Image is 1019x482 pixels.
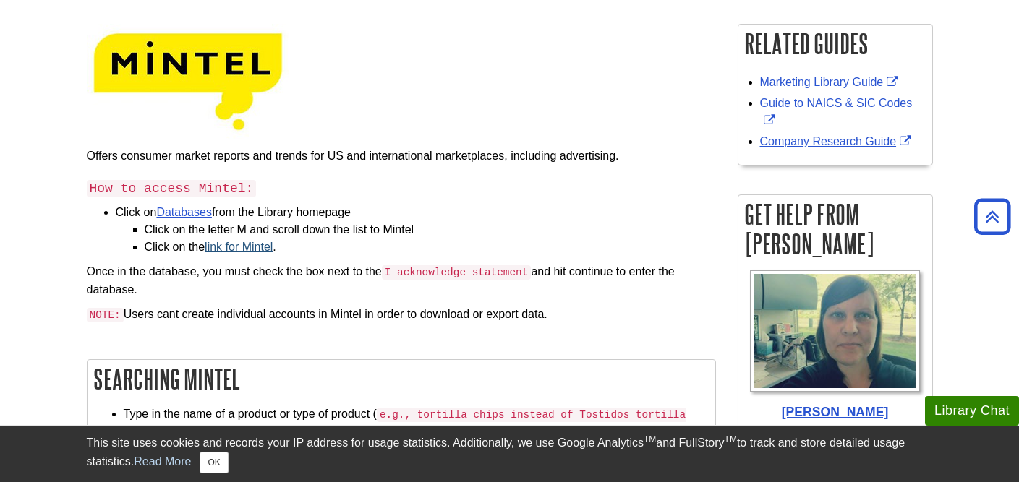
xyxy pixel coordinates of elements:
[87,147,716,165] p: Offers consumer market reports and trends for US and international marketplaces, including advert...
[87,24,289,140] img: mintel logo
[738,25,932,63] h2: Related Guides
[746,270,925,421] a: Profile Photo [PERSON_NAME]
[88,360,715,398] h2: Searching Mintel
[750,270,921,392] img: Profile Photo
[87,180,257,197] code: How to access Mintel:
[124,405,708,441] li: Type in the name of a product or type of product ( ) or the company's name into the search box an...
[205,241,273,253] a: link for Mintel
[746,421,925,439] div: she/her
[145,238,716,256] li: Click on the .
[969,207,1015,226] a: Back to Top
[760,76,903,88] a: Link opens in new window
[925,396,1019,426] button: Library Chat
[746,403,925,421] div: [PERSON_NAME]
[382,265,532,280] code: I acknowledge statement
[760,97,913,126] a: Link opens in new window
[87,308,124,322] code: NOTE:
[87,306,716,324] p: Users cant create individual accounts in Mintel in order to download or export data.
[87,263,716,298] p: Once in the database, you must check the box next to the and hit continue to enter the database.
[87,434,933,473] div: This site uses cookies and records your IP address for usage statistics. Additionally, we use Goo...
[116,204,716,256] li: Click on from the Library homepage
[134,455,191,468] a: Read More
[644,434,656,444] sup: TM
[725,434,737,444] sup: TM
[738,195,932,263] h2: Get Help From [PERSON_NAME]
[145,221,716,238] li: Click on the letter M and scroll down the list to Mintel
[156,206,212,218] a: Databases
[760,135,916,147] a: Link opens in new window
[124,408,686,440] code: e.g., tortilla chips instead of Tostidos tortilla chips
[200,452,228,473] button: Close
